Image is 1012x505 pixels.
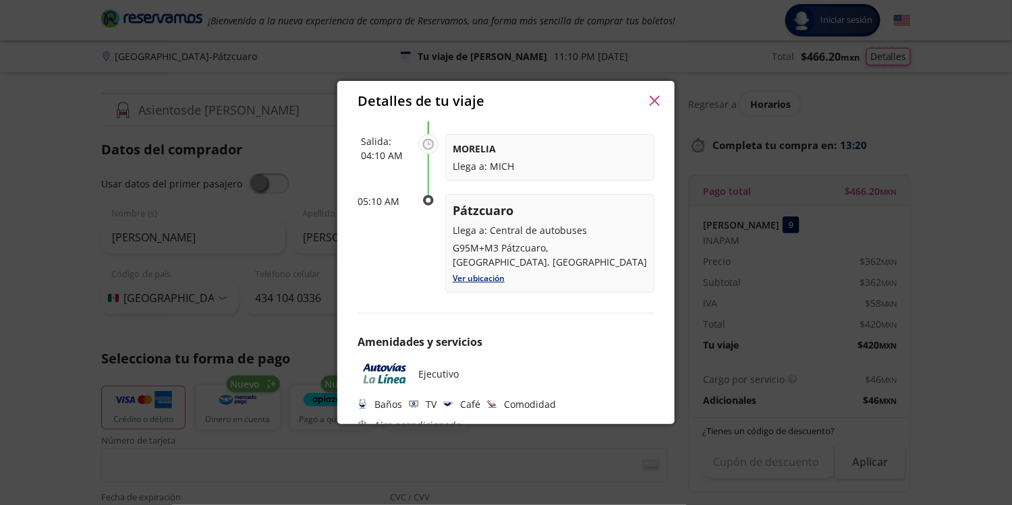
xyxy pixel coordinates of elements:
[358,91,484,111] p: Detalles de tu viaje
[504,397,556,411] p: Comodidad
[361,134,412,148] p: Salida:
[453,241,647,269] p: G95M+M3 Pátzcuaro, [GEOGRAPHIC_DATA], [GEOGRAPHIC_DATA]
[358,334,654,350] p: Amenidades y servicios
[358,194,412,208] p: 05:10 AM
[358,363,412,384] img: AUTOVÍAS Y LA LÍNEA
[361,148,412,162] p: 04:10 AM
[460,397,480,411] p: Café
[453,202,647,220] p: Pátzcuaro
[453,223,647,237] p: Llega a: Central de autobuses
[374,397,402,411] p: Baños
[426,397,437,411] p: TV
[453,159,647,173] p: Llega a: MICH
[418,367,459,381] p: Ejecutivo
[453,142,647,156] p: MORELIA
[374,418,461,432] p: Aire acondicionado
[453,272,505,284] a: Ver ubicación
